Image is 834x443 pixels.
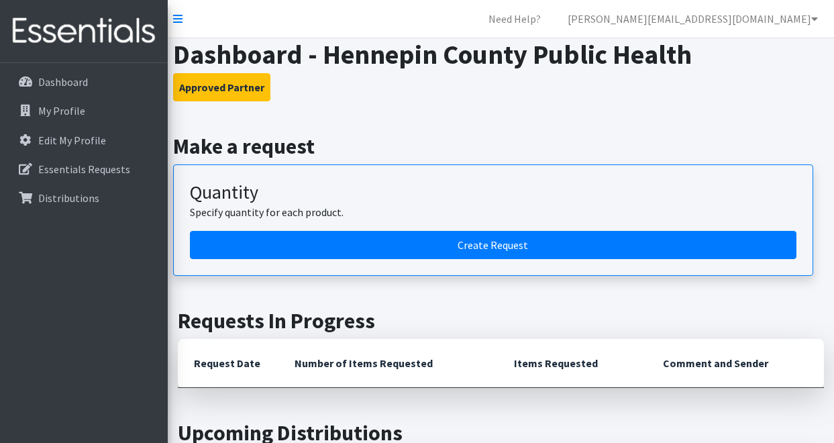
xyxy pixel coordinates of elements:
[190,231,796,259] a: Create a request by quantity
[38,75,88,89] p: Dashboard
[173,73,270,101] button: Approved Partner
[498,339,647,388] th: Items Requested
[5,9,162,54] img: HumanEssentials
[190,181,796,204] h3: Quantity
[557,5,829,32] a: [PERSON_NAME][EMAIL_ADDRESS][DOMAIN_NAME]
[38,191,99,205] p: Distributions
[178,308,824,334] h2: Requests In Progress
[5,185,162,211] a: Distributions
[5,156,162,183] a: Essentials Requests
[173,38,829,70] h1: Dashboard - Hennepin County Public Health
[38,162,130,176] p: Essentials Requests
[178,339,278,388] th: Request Date
[5,97,162,124] a: My Profile
[38,104,85,117] p: My Profile
[5,68,162,95] a: Dashboard
[38,134,106,147] p: Edit My Profile
[190,204,796,220] p: Specify quantity for each product.
[278,339,498,388] th: Number of Items Requested
[478,5,552,32] a: Need Help?
[647,339,824,388] th: Comment and Sender
[5,127,162,154] a: Edit My Profile
[173,134,829,159] h2: Make a request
